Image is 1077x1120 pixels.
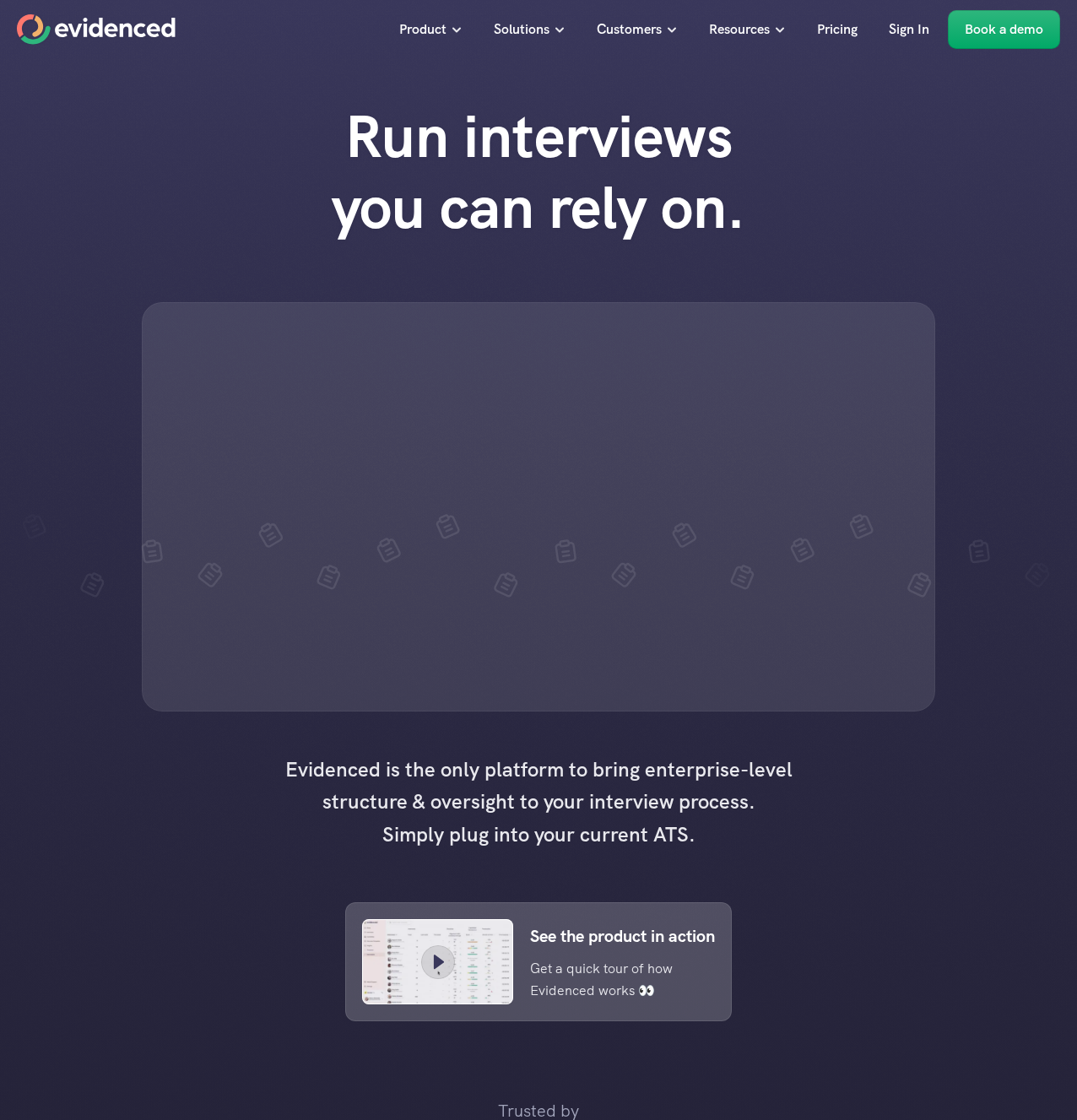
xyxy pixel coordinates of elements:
[17,14,176,45] a: Home
[804,10,870,49] a: Pricing
[277,754,800,851] h4: Evidenced is the only platform to bring enterprise-level structure & oversight to your interview ...
[494,19,549,41] p: Solutions
[298,101,779,243] h1: Run interviews you can rely on.
[889,19,929,41] p: Sign In
[965,19,1043,41] p: Book a demo
[597,19,662,41] p: Customers
[530,958,690,1001] p: Get a quick tour of how Evidenced works 👀
[948,10,1060,49] a: Book a demo
[817,19,858,41] p: Pricing
[399,19,446,41] p: Product
[530,923,715,950] p: See the product in action
[709,19,770,41] p: Resources
[876,10,942,49] a: Sign In
[345,902,732,1021] a: See the product in actionGet a quick tour of how Evidenced works 👀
